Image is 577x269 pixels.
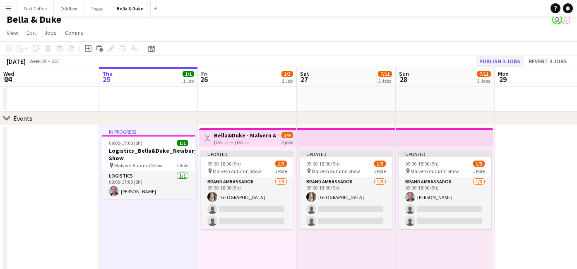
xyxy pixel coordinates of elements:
[497,74,509,84] span: 29
[65,29,84,36] span: Comms
[26,29,36,36] span: Edit
[213,168,261,174] span: Malvern Autumn Show
[473,168,485,174] span: 1 Role
[51,58,60,64] div: BST
[300,151,392,157] div: Updated
[7,13,61,26] h1: Bella & Duke
[102,171,195,199] app-card-role: Logistics1/109:00-17:00 (8h)[PERSON_NAME]
[13,114,33,122] div: Events
[207,161,241,167] span: 09:00-18:00 (9h)
[110,0,151,17] button: Bella & Duke
[84,0,110,17] button: Tuggs
[525,56,570,67] button: Revert 3 jobs
[312,168,360,174] span: Malvern Autumn Show
[54,0,84,17] button: Oddbox
[378,78,392,84] div: 3 Jobs
[405,161,439,167] span: 09:00-18:00 (9h)
[23,27,39,38] a: Edit
[299,74,309,84] span: 27
[560,14,570,24] app-user-avatar: Chubby Bear
[200,74,208,84] span: 26
[109,140,142,146] span: 09:00-17:00 (8h)
[281,138,293,145] div: 3 jobs
[201,177,293,229] app-card-role: Brand Ambassador1/309:00-18:00 (9h)[GEOGRAPHIC_DATA]
[183,71,194,77] span: 1/1
[476,56,524,67] button: Publish 3 jobs
[378,71,392,77] span: 7/11
[102,70,113,77] span: Thu
[102,128,195,199] app-job-card: In progress09:00-17:00 (8h)1/1Logistics_Bella&Duke_Newbury Show Malvern Autumn Show1 RoleLogistic...
[27,58,48,64] span: Week 39
[17,0,54,17] button: Pact Coffee
[114,162,163,168] span: Malvern Autumn Show
[101,74,113,84] span: 25
[411,168,459,174] span: Malvern Autumn Show
[477,78,490,84] div: 3 Jobs
[300,70,309,77] span: Sat
[374,161,386,167] span: 1/3
[374,168,386,174] span: 1 Role
[477,71,491,77] span: 7/11
[399,70,409,77] span: Sun
[281,132,293,138] span: 3/9
[399,177,491,229] app-card-role: Brand Ambassador1/309:00-18:00 (9h)[PERSON_NAME]
[183,78,194,84] div: 1 Job
[201,151,293,229] app-job-card: Updated09:00-18:00 (9h)1/3 Malvern Autumn Show1 RoleBrand Ambassador1/309:00-18:00 (9h)[GEOGRAPHI...
[473,161,485,167] span: 1/3
[102,128,195,135] div: In progress
[201,70,208,77] span: Fri
[281,71,293,77] span: 1/3
[399,151,491,157] div: Updated
[41,27,60,38] a: Jobs
[498,70,509,77] span: Mon
[300,151,392,229] app-job-card: Updated09:00-18:00 (9h)1/3 Malvern Autumn Show1 RoleBrand Ambassador1/309:00-18:00 (9h)[GEOGRAPHI...
[398,74,409,84] span: 28
[282,78,293,84] div: 1 Job
[275,161,287,167] span: 1/3
[7,29,18,36] span: View
[201,151,293,157] div: Updated
[275,168,287,174] span: 1 Role
[3,27,22,38] a: View
[306,161,340,167] span: 09:00-18:00 (9h)
[62,27,87,38] a: Comms
[44,29,57,36] span: Jobs
[552,14,562,24] app-user-avatar: Chubby Bear
[102,147,195,162] h3: Logistics_Bella&Duke_Newbury Show
[3,70,14,77] span: Wed
[177,140,188,146] span: 1/1
[2,74,14,84] span: 24
[214,139,276,145] div: [DATE] → [DATE]
[7,57,26,65] div: [DATE]
[214,132,276,139] h3: Bella&Duke - Malvern Autumn Show
[176,162,188,168] span: 1 Role
[300,177,392,229] app-card-role: Brand Ambassador1/309:00-18:00 (9h)[GEOGRAPHIC_DATA]
[399,151,491,229] app-job-card: Updated09:00-18:00 (9h)1/3 Malvern Autumn Show1 RoleBrand Ambassador1/309:00-18:00 (9h)[PERSON_NAME]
